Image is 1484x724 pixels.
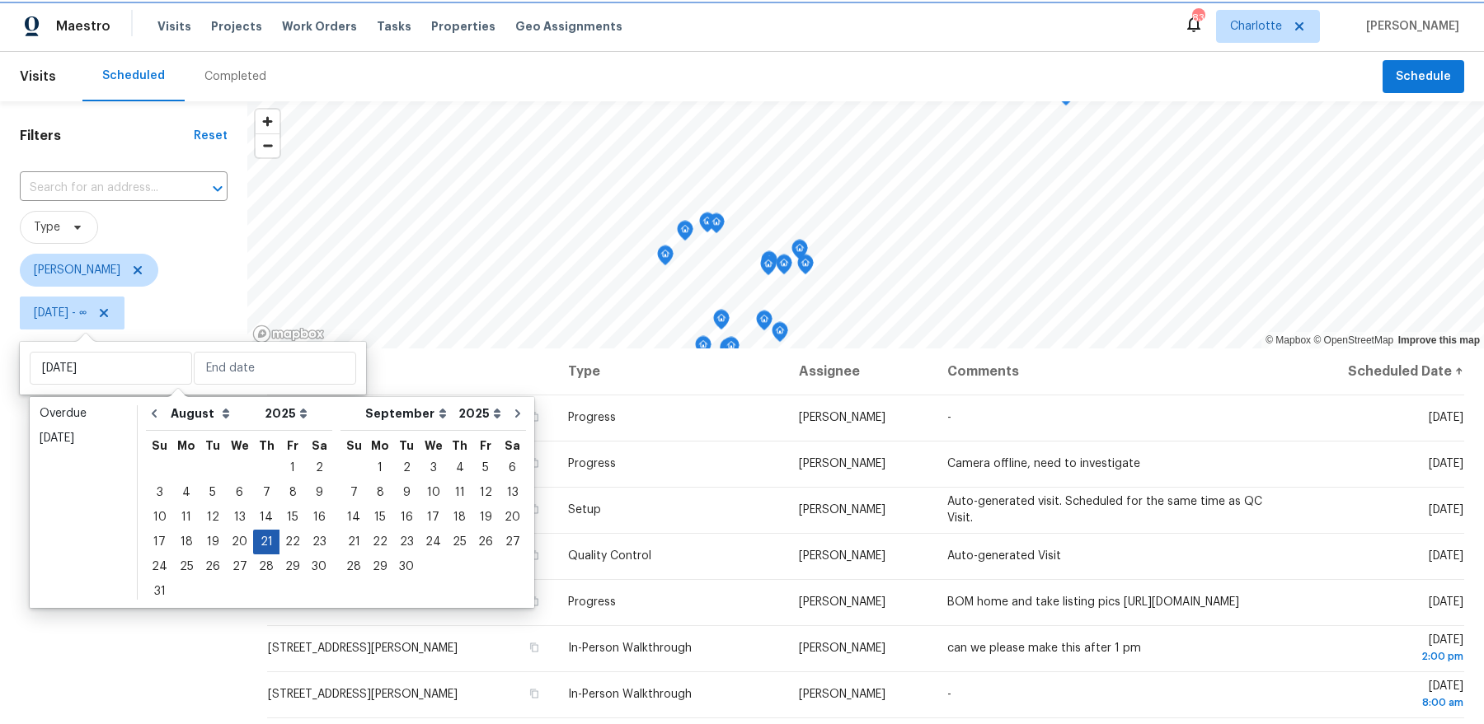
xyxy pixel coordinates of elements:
span: [DATE] [1429,412,1463,423]
div: 13 [499,481,526,504]
div: Sat Sep 13 2025 [499,480,526,505]
div: 10 [146,506,173,529]
div: Fri Aug 29 2025 [279,554,306,579]
span: [PERSON_NAME] [799,550,885,562]
div: Map marker [720,340,736,366]
div: 4 [173,481,200,504]
div: Wed Sep 17 2025 [420,505,447,530]
div: 18 [447,506,472,529]
div: Map marker [723,337,740,362]
span: Zoom in [256,110,279,133]
div: 23 [393,530,420,554]
div: Tue Sep 30 2025 [393,554,420,579]
div: Sat Sep 27 2025 [499,530,526,554]
span: [PERSON_NAME] [799,458,885,469]
span: [DATE] - ∞ [34,305,87,321]
span: Auto-generated Visit [947,550,1061,562]
abbr: Monday [371,440,389,451]
button: Copy Address [527,686,542,701]
button: Zoom out [256,133,279,157]
a: Mapbox homepage [252,325,325,343]
abbr: Sunday [152,440,167,451]
abbr: Friday [480,440,491,451]
div: 7 [340,481,367,504]
div: Sun Aug 10 2025 [146,505,173,530]
abbr: Monday [177,440,195,451]
div: 12 [200,506,226,529]
span: [PERSON_NAME] [799,412,885,423]
div: Sat Aug 02 2025 [306,455,332,480]
div: Thu Aug 07 2025 [253,480,279,505]
div: Tue Aug 05 2025 [200,480,226,505]
div: Fri Sep 12 2025 [472,480,499,505]
abbr: Wednesday [425,440,443,451]
div: Wed Sep 03 2025 [420,455,447,480]
div: Map marker [708,213,725,239]
span: [DATE] [1429,458,1463,469]
span: Auto-generated visit. Scheduled for the same time as QC Visit. [947,496,1262,524]
div: 29 [367,555,393,578]
button: Copy Address [527,455,542,470]
select: Month [167,401,261,426]
span: [PERSON_NAME] [1360,18,1459,35]
th: Address [267,348,555,395]
div: Sun Aug 17 2025 [146,530,173,554]
div: 8 [279,481,306,504]
div: 21 [340,530,367,554]
div: Mon Aug 11 2025 [173,505,200,530]
abbr: Tuesday [205,440,220,451]
div: 16 [393,506,420,529]
div: [DATE] [40,430,127,446]
div: Thu Aug 28 2025 [253,554,279,579]
div: 24 [146,555,173,578]
div: Sun Sep 21 2025 [340,530,367,554]
div: Fri Aug 08 2025 [279,480,306,505]
span: Quality Control [568,550,651,562]
div: 1 [367,456,393,479]
div: Fri Sep 19 2025 [472,505,499,530]
span: [DATE] [1307,680,1463,711]
div: 30 [306,555,332,578]
div: Fri Sep 05 2025 [472,455,499,480]
div: Map marker [695,336,711,362]
span: Setup [568,504,601,516]
span: Charlotte [1230,18,1282,35]
div: Wed Aug 27 2025 [226,554,253,579]
span: [PERSON_NAME] [799,596,885,608]
div: 21 [253,530,279,554]
div: Scheduled [102,68,165,84]
abbr: Friday [287,440,298,451]
abbr: Saturday [505,440,520,451]
div: Tue Aug 12 2025 [200,505,226,530]
div: Sat Sep 20 2025 [499,505,526,530]
div: 14 [253,506,279,529]
div: 13 [226,506,253,529]
div: Thu Sep 04 2025 [447,455,472,480]
input: Search for an address... [20,175,181,201]
th: Assignee [786,348,935,395]
button: Go to next month [505,397,530,430]
div: Map marker [760,255,777,281]
div: Mon Aug 18 2025 [173,530,200,554]
div: Map marker [772,322,788,348]
div: 26 [472,530,499,554]
span: Progress [568,412,616,423]
span: [DATE] [1429,504,1463,516]
div: 22 [367,530,393,554]
div: 83 [1192,10,1204,26]
div: Thu Aug 21 2025 [253,530,279,554]
div: 8:00 am [1307,694,1463,711]
div: 17 [146,530,173,554]
div: 19 [472,506,499,529]
div: Sat Aug 23 2025 [306,530,332,554]
div: Map marker [677,221,693,246]
div: Map marker [720,339,736,364]
select: Year [261,401,312,426]
div: Thu Sep 25 2025 [447,530,472,554]
div: 10 [420,481,447,504]
div: Thu Aug 14 2025 [253,505,279,530]
div: Tue Sep 16 2025 [393,505,420,530]
div: Sun Aug 31 2025 [146,579,173,604]
div: Fri Aug 01 2025 [279,455,306,480]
